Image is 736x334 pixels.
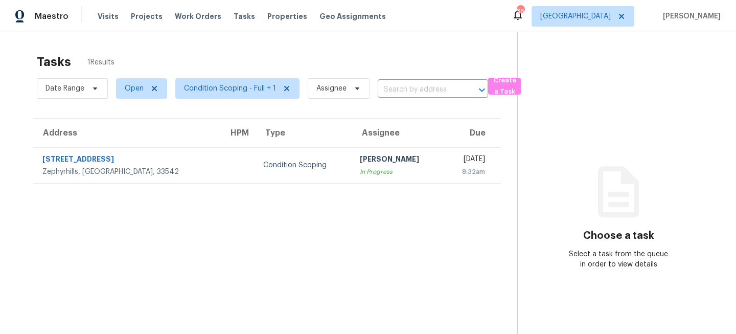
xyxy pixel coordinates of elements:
div: Condition Scoping [263,160,343,170]
th: Address [33,119,220,147]
span: [GEOGRAPHIC_DATA] [540,11,611,21]
span: Properties [267,11,307,21]
div: Select a task from the queue in order to view details [568,249,670,270]
h2: Tasks [37,57,71,67]
span: Create a Task [493,75,516,98]
span: Geo Assignments [319,11,386,21]
span: Maestro [35,11,68,21]
th: Type [255,119,352,147]
button: Open [475,83,489,97]
th: HPM [220,119,255,147]
div: In Progress [360,167,435,177]
div: [DATE] [452,154,485,167]
div: 36 [517,6,524,16]
span: Work Orders [175,11,221,21]
span: Date Range [45,83,84,94]
span: Projects [131,11,163,21]
span: 1 Results [87,57,114,68]
th: Due [444,119,501,147]
button: Create a Task [488,78,521,95]
input: Search by address [378,82,459,98]
span: Tasks [234,13,255,20]
h3: Choose a task [583,231,654,241]
div: [PERSON_NAME] [360,154,435,167]
span: [PERSON_NAME] [659,11,721,21]
th: Assignee [352,119,444,147]
span: Open [125,83,144,94]
span: Visits [98,11,119,21]
div: Zephyrhills, [GEOGRAPHIC_DATA], 33542 [42,167,212,177]
span: Assignee [316,83,347,94]
span: Condition Scoping - Full + 1 [184,83,276,94]
div: 8:32am [452,167,485,177]
div: [STREET_ADDRESS] [42,154,212,167]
